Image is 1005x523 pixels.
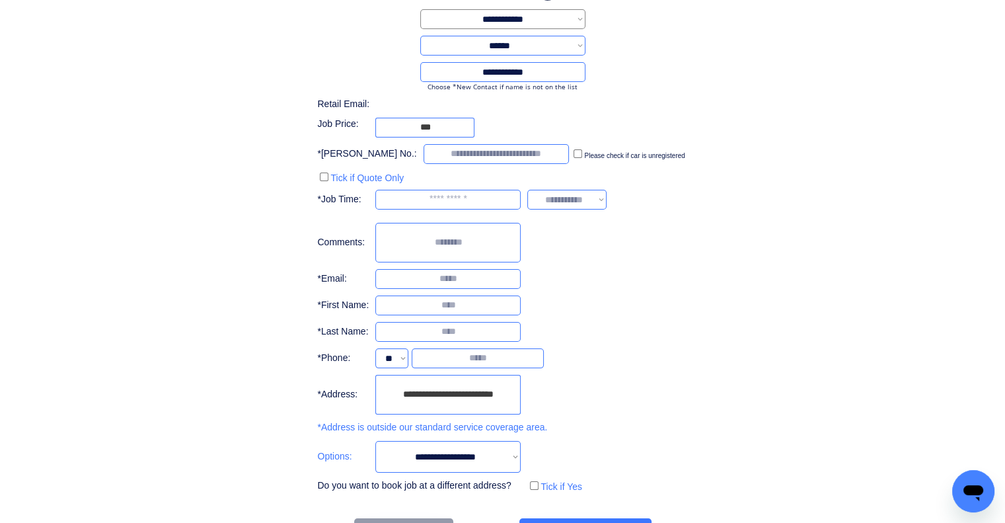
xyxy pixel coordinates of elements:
[317,147,416,161] div: *[PERSON_NAME] No.:
[317,118,369,131] div: Job Price:
[952,470,994,512] iframe: Button to launch messaging window
[584,152,685,159] label: Please check if car is unregistered
[317,272,369,286] div: *Email:
[317,352,369,365] div: *Phone:
[317,325,369,339] div: *Last Name:
[317,421,547,434] div: *Address is outside our standard service coverage area.
[317,299,369,312] div: *First Name:
[540,481,582,492] label: Tick if Yes
[317,388,369,401] div: *Address:
[420,82,585,91] div: Choose *New Contact if name is not on the list
[317,450,369,463] div: Options:
[317,98,383,111] div: Retail Email:
[330,173,404,183] label: Tick if Quote Only
[317,193,369,206] div: *Job Time:
[317,479,521,493] div: Do you want to book job at a different address?
[317,236,369,249] div: Comments:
